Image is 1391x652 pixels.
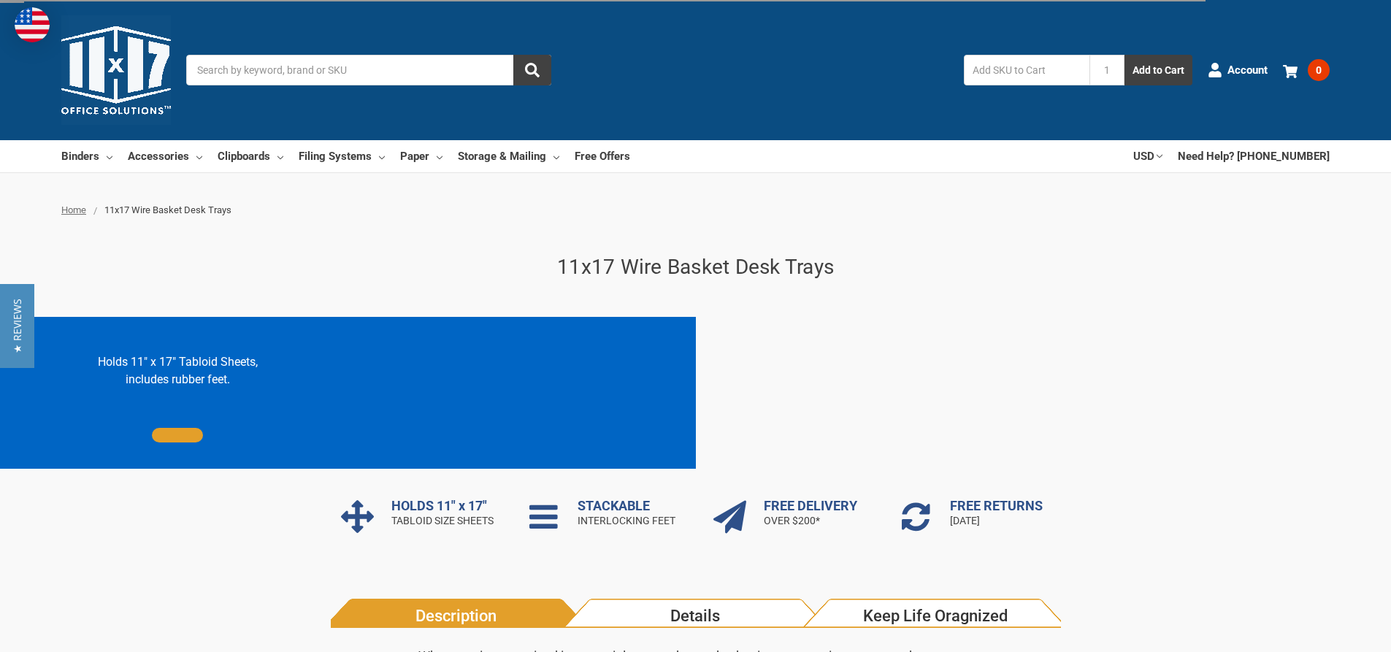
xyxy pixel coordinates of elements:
p: OVER $200* [764,513,875,529]
span: Details [581,604,810,628]
span: 11x17 Wire Basket Desk Trays [104,204,231,215]
a: Paper [400,140,442,172]
p: [DATE] [950,513,1061,529]
span: Description [342,604,570,628]
span: includes rubber feet. [126,372,230,386]
a: Accessories [128,140,202,172]
a: Account [1208,51,1268,89]
button: Add to Cart [1124,55,1192,85]
span: Keep Life Oragnized [821,604,1049,628]
h3: HOLDS 11" x 17" [391,498,502,513]
span: 0 [1308,59,1330,81]
a: Need Help? [PHONE_NUMBER] [1178,140,1330,172]
a: Free Offers [575,140,630,172]
div: Rocket [341,500,374,533]
span: ★ Reviews [10,299,24,353]
p: TABLOID SIZE SHEETS [391,513,502,529]
h3: FREE RETURNS [950,498,1061,513]
a: USD [1133,140,1162,172]
span: Holds 11" x 17" Tabloid Sheets, [98,355,258,369]
iframe: Google Customer Reviews [1271,613,1391,652]
img: duty and tax information for United States [15,7,50,42]
p: INTERLOCKING FEET [578,513,689,529]
a: Home [61,204,86,215]
a: 0 [1283,51,1330,89]
img: 11x17.com [61,15,171,125]
a: Binders [61,140,112,172]
h3: FREE DELIVERY [764,498,875,513]
div: Rocket [902,500,930,533]
a: Clipboards [218,140,283,172]
input: Add SKU to Cart [964,55,1089,85]
div: Rocket [713,500,746,533]
a: Filing Systems [299,140,385,172]
h3: STACKABLE [578,498,689,513]
div: Rocket [529,500,558,533]
span: Account [1227,62,1268,79]
a: Storage & Mailing [458,140,559,172]
input: Search by keyword, brand or SKU [186,55,551,85]
h1: 11x17 Wire Basket Desk Trays [61,252,1330,283]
